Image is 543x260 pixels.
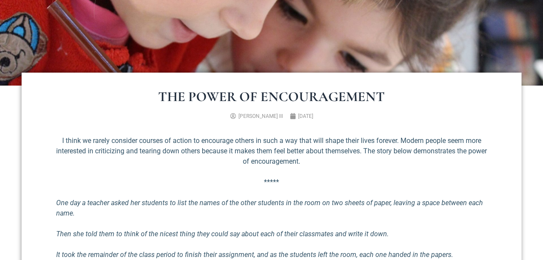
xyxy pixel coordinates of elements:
[56,250,453,259] em: It took the remainder of the class period to finish their assignment, and as the students left th...
[56,230,389,238] em: Then she told them to think of the nicest thing they could say about each of their classmates and...
[56,136,487,167] p: I think we rarely consider courses of action to encourage others in such a way that will shape th...
[56,90,487,104] h1: The Power of Encouragement
[290,112,313,120] a: [DATE]
[238,113,283,119] span: [PERSON_NAME] III
[298,113,313,119] time: [DATE]
[56,199,483,217] em: One day a teacher asked her students to list the names of the other students in the room on two s...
